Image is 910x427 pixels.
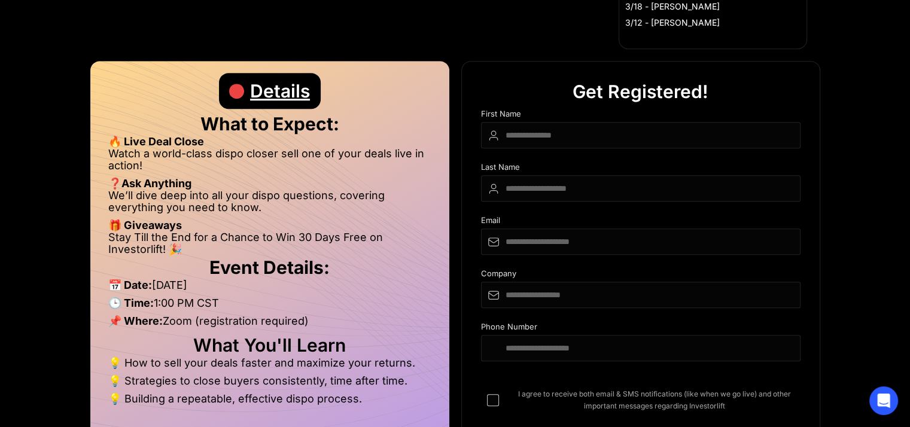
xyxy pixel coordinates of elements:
[200,113,339,135] strong: What to Expect:
[108,375,431,393] li: 💡 Strategies to close buyers consistently, time after time.
[481,322,801,335] div: Phone Number
[108,339,431,351] h2: What You'll Learn
[209,257,330,278] strong: Event Details:
[108,297,431,315] li: 1:00 PM CST
[108,279,431,297] li: [DATE]
[869,386,898,415] div: Open Intercom Messenger
[108,135,204,148] strong: 🔥 Live Deal Close
[573,74,708,109] div: Get Registered!
[108,231,431,255] li: Stay Till the End for a Chance to Win 30 Days Free on Investorlift! 🎉
[108,148,431,178] li: Watch a world-class dispo closer sell one of your deals live in action!
[481,269,801,282] div: Company
[481,216,801,228] div: Email
[108,279,152,291] strong: 📅 Date:
[108,315,431,333] li: Zoom (registration required)
[108,297,154,309] strong: 🕒 Time:
[250,73,310,109] div: Details
[108,190,431,219] li: We’ll dive deep into all your dispo questions, covering everything you need to know.
[108,357,431,375] li: 💡 How to sell your deals faster and maximize your returns.
[108,219,182,231] strong: 🎁 Giveaways
[108,393,431,405] li: 💡 Building a repeatable, effective dispo process.
[108,177,191,190] strong: ❓Ask Anything
[481,163,801,175] div: Last Name
[481,109,801,122] div: First Name
[108,315,163,327] strong: 📌 Where:
[509,388,801,412] span: I agree to receive both email & SMS notifications (like when we go live) and other important mess...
